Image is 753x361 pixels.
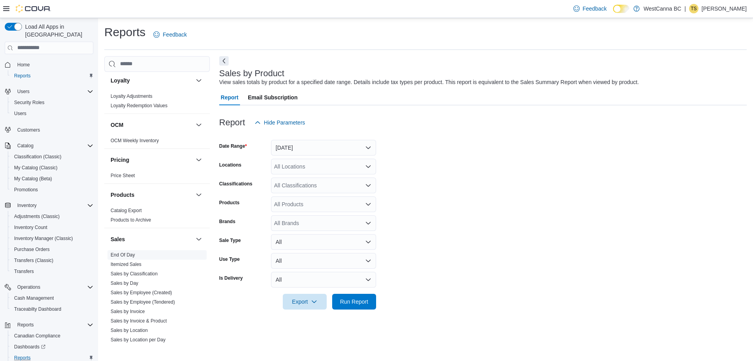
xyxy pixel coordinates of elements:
span: Traceabilty Dashboard [14,306,61,312]
span: Users [17,88,29,95]
a: Dashboards [8,341,96,352]
span: Reports [14,355,31,361]
a: Classification (Classic) [11,152,65,161]
span: Sales by Classification [111,271,158,277]
a: Sales by Location per Day [111,337,166,343]
label: Brands [219,218,235,225]
span: Security Roles [14,99,44,106]
span: Load All Apps in [GEOGRAPHIC_DATA] [22,23,93,38]
span: Run Report [340,298,368,306]
a: OCM Weekly Inventory [111,138,159,143]
button: Purchase Orders [8,244,96,255]
button: Hide Parameters [251,115,308,130]
span: Operations [14,282,93,292]
div: Timothy Simpson [689,4,698,13]
button: All [271,253,376,269]
h3: Report [219,118,245,127]
span: Promotions [11,185,93,194]
div: Loyalty [104,92,210,114]
button: Reports [8,70,96,81]
div: View sales totals by product for a specified date range. Details include tax types per product. T... [219,78,639,86]
div: Pricing [104,171,210,183]
a: Feedback [570,1,610,16]
a: Sales by Employee (Created) [111,290,172,295]
button: Pricing [111,156,193,164]
a: Price Sheet [111,173,135,178]
span: Inventory Manager (Classic) [11,234,93,243]
span: Dashboards [11,342,93,352]
button: Customers [2,124,96,135]
h3: Sales [111,235,125,243]
button: Operations [2,282,96,293]
a: Inventory Count [11,223,51,232]
a: Sales by Employee (Tendered) [111,299,175,305]
button: Traceabilty Dashboard [8,304,96,315]
button: Open list of options [365,220,371,226]
span: Home [17,62,30,68]
a: Cash Management [11,293,57,303]
span: Canadian Compliance [11,331,93,341]
span: Feedback [163,31,187,38]
span: Adjustments (Classic) [11,212,93,221]
span: Transfers [14,268,34,275]
span: Cash Management [14,295,54,301]
a: My Catalog (Classic) [11,163,61,172]
button: Reports [2,319,96,330]
a: Itemized Sales [111,262,142,267]
span: End Of Day [111,252,135,258]
a: Catalog Export [111,208,142,213]
span: Purchase Orders [11,245,93,254]
span: Loyalty Redemption Values [111,103,167,109]
button: Home [2,59,96,70]
label: Use Type [219,256,240,262]
button: My Catalog (Beta) [8,173,96,184]
a: Loyalty Adjustments [111,93,153,99]
a: Feedback [150,27,190,42]
button: Transfers [8,266,96,277]
p: [PERSON_NAME] [702,4,747,13]
a: Inventory Manager (Classic) [11,234,76,243]
a: Sales by Day [111,280,138,286]
label: Locations [219,162,242,168]
button: Products [194,190,204,200]
span: My Catalog (Beta) [14,176,52,182]
a: Transfers (Classic) [11,256,56,265]
span: Reports [14,320,93,330]
a: Sales by Classification [111,271,158,277]
button: Inventory [2,200,96,211]
label: Classifications [219,181,253,187]
span: Users [11,109,93,118]
button: Security Roles [8,97,96,108]
button: Adjustments (Classic) [8,211,96,222]
a: Transfers [11,267,37,276]
input: Dark Mode [613,5,629,13]
button: Pricing [194,155,204,165]
button: Users [2,86,96,97]
span: Inventory Count [11,223,93,232]
div: Products [104,206,210,228]
span: Sales by Employee (Tendered) [111,299,175,305]
a: Sales by Location [111,328,148,333]
span: Adjustments (Classic) [14,213,60,220]
span: Transfers (Classic) [11,256,93,265]
p: WestCanna BC [644,4,681,13]
span: Users [14,87,93,96]
button: All [271,272,376,288]
span: Catalog [17,143,33,149]
span: Home [14,60,93,70]
span: Classification (Classic) [11,152,93,161]
span: Customers [17,127,40,133]
button: [DATE] [271,140,376,156]
span: Users [14,110,26,117]
a: Traceabilty Dashboard [11,304,64,314]
span: My Catalog (Beta) [11,174,93,183]
span: Sales by Invoice & Product [111,318,167,324]
label: Sale Type [219,237,241,244]
h3: Sales by Product [219,69,284,78]
span: Customers [14,125,93,134]
span: Security Roles [11,98,93,107]
a: Sales by Invoice & Product [111,318,167,324]
button: OCM [111,121,193,129]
